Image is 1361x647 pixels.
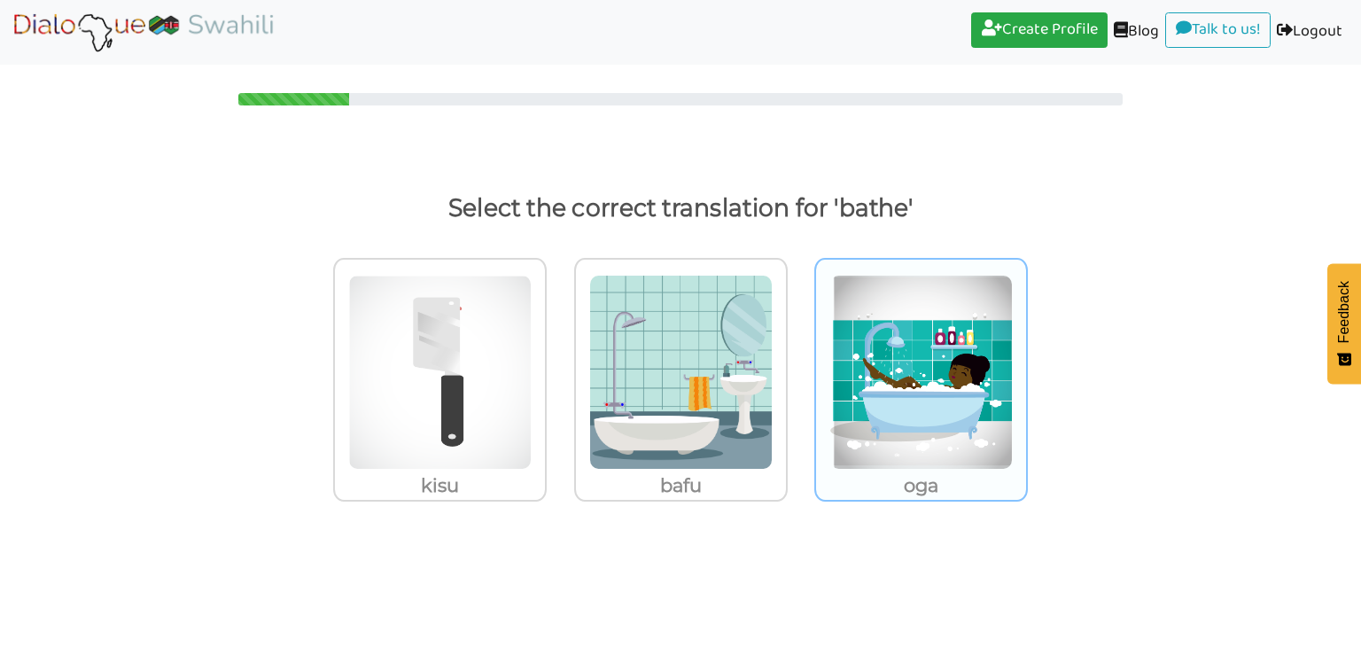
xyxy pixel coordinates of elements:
[829,275,1013,470] img: dware.png
[335,470,545,502] p: kisu
[34,187,1326,230] p: Select the correct translation for 'bathe'
[12,10,278,54] img: Select Course Page
[1165,12,1271,48] a: Talk to us!
[1271,12,1349,52] a: Logout
[1108,12,1165,52] a: Blog
[348,275,532,470] img: sekan.png
[816,470,1026,502] p: oga
[971,12,1108,48] a: Create Profile
[576,470,786,502] p: bafu
[1327,263,1361,384] button: Feedback - Show survey
[589,275,773,470] img: adwae3.png
[1336,281,1352,343] span: Feedback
